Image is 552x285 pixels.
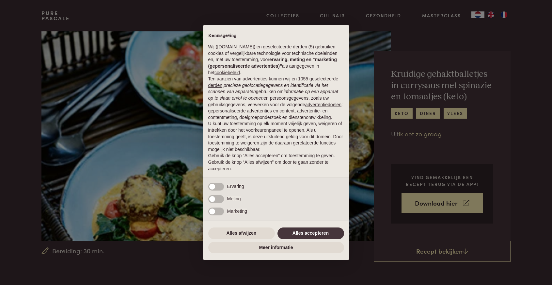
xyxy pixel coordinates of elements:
[208,82,223,89] button: derden
[208,83,328,94] em: precieze geolocatiegegevens en identificatie via het scannen van apparaten
[277,227,344,239] button: Alles accepteren
[208,33,344,39] h2: Kennisgeving
[208,89,339,101] em: informatie op een apparaat op te slaan en/of te openen
[208,44,344,76] p: Wij ([DOMAIN_NAME]) en geselecteerde derden (5) gebruiken cookies of vergelijkbare technologie vo...
[208,57,337,69] strong: ervaring, meting en “marketing (gepersonaliseerde advertenties)”
[227,196,241,201] span: Meting
[227,209,247,214] span: Marketing
[208,227,275,239] button: Alles afwijzen
[305,102,341,108] button: advertentiedoelen
[208,153,344,172] p: Gebruik de knop “Alles accepteren” om toestemming te geven. Gebruik de knop “Alles afwijzen” om d...
[227,184,244,189] span: Ervaring
[214,70,240,75] a: cookiebeleid
[208,121,344,153] p: U kunt uw toestemming op elk moment vrijelijk geven, weigeren of intrekken door het voorkeurenpan...
[208,76,344,121] p: Ten aanzien van advertenties kunnen wij en 1055 geselecteerde gebruiken om en persoonsgegevens, z...
[208,242,344,254] button: Meer informatie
